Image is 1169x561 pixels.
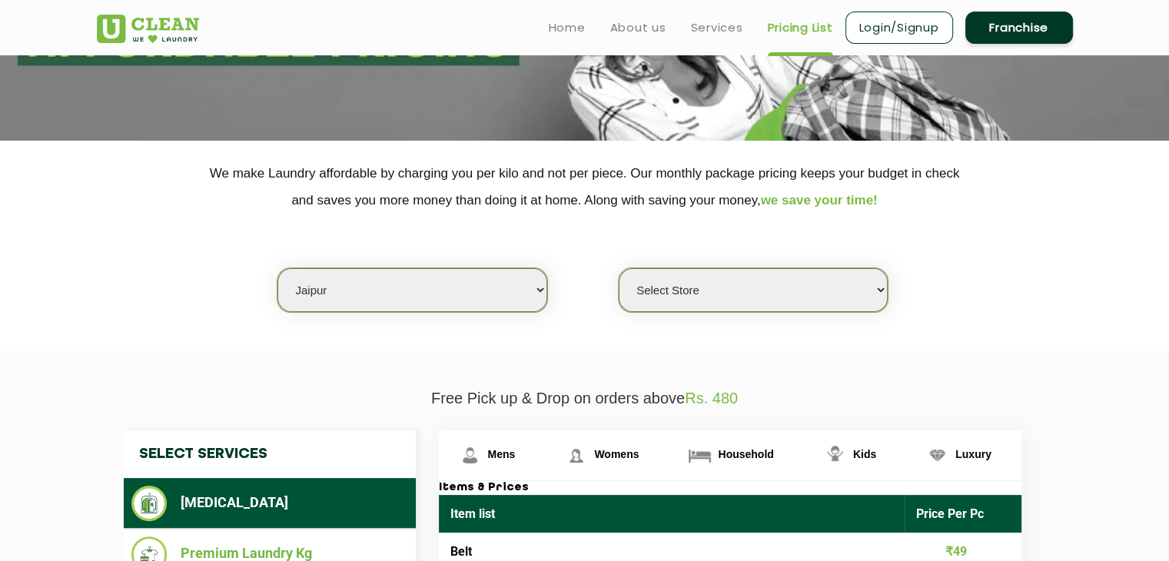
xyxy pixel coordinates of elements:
[610,18,666,37] a: About us
[488,448,516,460] span: Mens
[457,442,483,469] img: Mens
[97,15,199,43] img: UClean Laundry and Dry Cleaning
[131,486,408,521] li: [MEDICAL_DATA]
[594,448,639,460] span: Womens
[905,495,1021,533] th: Price Per Pc
[97,390,1073,407] p: Free Pick up & Drop on orders above
[439,481,1021,495] h3: Items & Prices
[924,442,951,469] img: Luxury
[691,18,743,37] a: Services
[822,442,849,469] img: Kids
[955,448,991,460] span: Luxury
[439,495,905,533] th: Item list
[761,193,878,207] span: we save your time!
[131,486,168,521] img: Dry Cleaning
[124,430,416,478] h4: Select Services
[549,18,586,37] a: Home
[718,448,773,460] span: Household
[686,442,713,469] img: Household
[97,160,1073,214] p: We make Laundry affordable by charging you per kilo and not per piece. Our monthly package pricin...
[768,18,833,37] a: Pricing List
[845,12,953,44] a: Login/Signup
[965,12,1073,44] a: Franchise
[853,448,876,460] span: Kids
[563,442,589,469] img: Womens
[685,390,738,407] span: Rs. 480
